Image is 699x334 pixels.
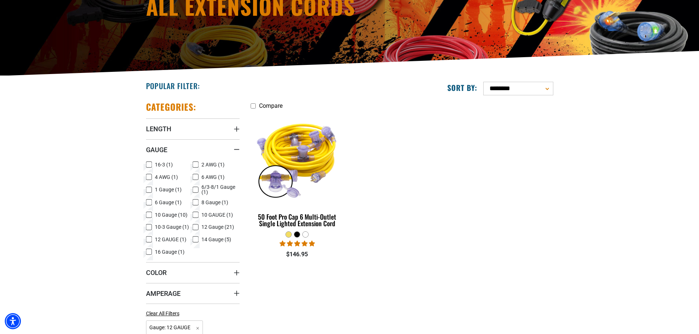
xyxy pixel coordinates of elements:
[201,224,234,230] span: 12 Gauge (21)
[146,146,167,154] span: Gauge
[155,212,188,217] span: 10 Gauge (10)
[146,118,240,139] summary: Length
[146,289,181,298] span: Amperage
[146,81,200,91] h2: Popular Filter:
[251,117,343,201] img: yellow
[201,175,225,180] span: 6 AWG (1)
[259,102,283,109] span: Compare
[155,237,186,242] span: 12 GAUGE (1)
[146,262,240,283] summary: Color
[155,175,178,180] span: 4 AWG (1)
[280,240,315,247] span: 4.80 stars
[146,283,240,304] summary: Amperage
[251,213,344,227] div: 50 Foot Pro Cap 6 Multi-Outlet Single Lighted Extension Cord
[146,324,203,331] a: Gauge: 12 GAUGE
[201,162,225,167] span: 2 AWG (1)
[5,313,21,329] div: Accessibility Menu
[146,101,197,113] h2: Categories:
[146,311,179,316] span: Clear All Filters
[155,200,182,205] span: 6 Gauge (1)
[146,125,171,133] span: Length
[146,139,240,160] summary: Gauge
[146,310,182,318] a: Clear All Filters
[155,249,185,254] span: 16 Gauge (1)
[155,162,173,167] span: 16-3 (1)
[251,113,344,231] a: yellow 50 Foot Pro Cap 6 Multi-Outlet Single Lighted Extension Cord
[201,184,237,195] span: 6/3-8/1 Gauge (1)
[201,200,228,205] span: 8 Gauge (1)
[201,212,233,217] span: 10 GAUGE (1)
[201,237,231,242] span: 14 Gauge (5)
[155,224,189,230] span: 10-3 Gauge (1)
[251,250,344,259] div: $146.95
[155,187,182,192] span: 1 Gauge (1)
[146,268,167,277] span: Color
[447,83,477,92] label: Sort by:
